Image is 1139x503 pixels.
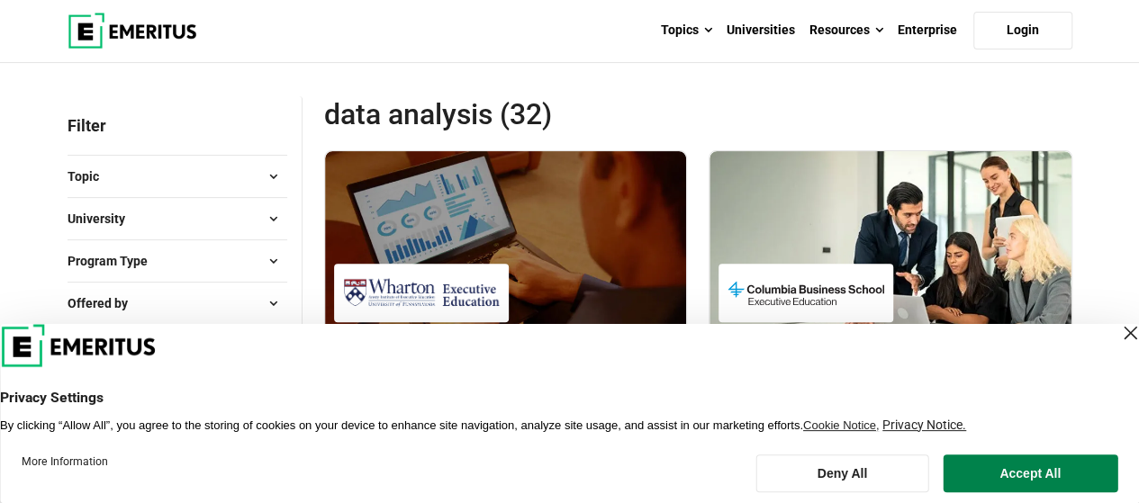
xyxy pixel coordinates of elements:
[728,273,884,313] img: Columbia Business School Executive Education
[68,293,142,313] span: Offered by
[973,12,1072,49] a: Login
[710,151,1071,445] a: Finance Course by Columbia Business School Executive Education - November 20, 2025 Columbia Busin...
[710,151,1071,331] img: Financial Planning and Analysis (Online) | Online Finance Course
[68,96,287,155] p: Filter
[68,251,162,271] span: Program Type
[343,273,500,313] img: Wharton Executive Education
[325,151,687,445] a: Business Analytics Course by Wharton Executive Education - October 30, 2025 Wharton Executive Edu...
[68,163,287,190] button: Topic
[68,290,287,317] button: Offered by
[68,205,287,232] button: University
[324,96,699,132] span: data analysis (32)
[325,151,687,331] img: Business Analytics: From Data to Insights | Online Business Analytics Course
[68,247,287,274] button: Program Type
[68,166,113,186] span: Topic
[68,209,140,229] span: University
